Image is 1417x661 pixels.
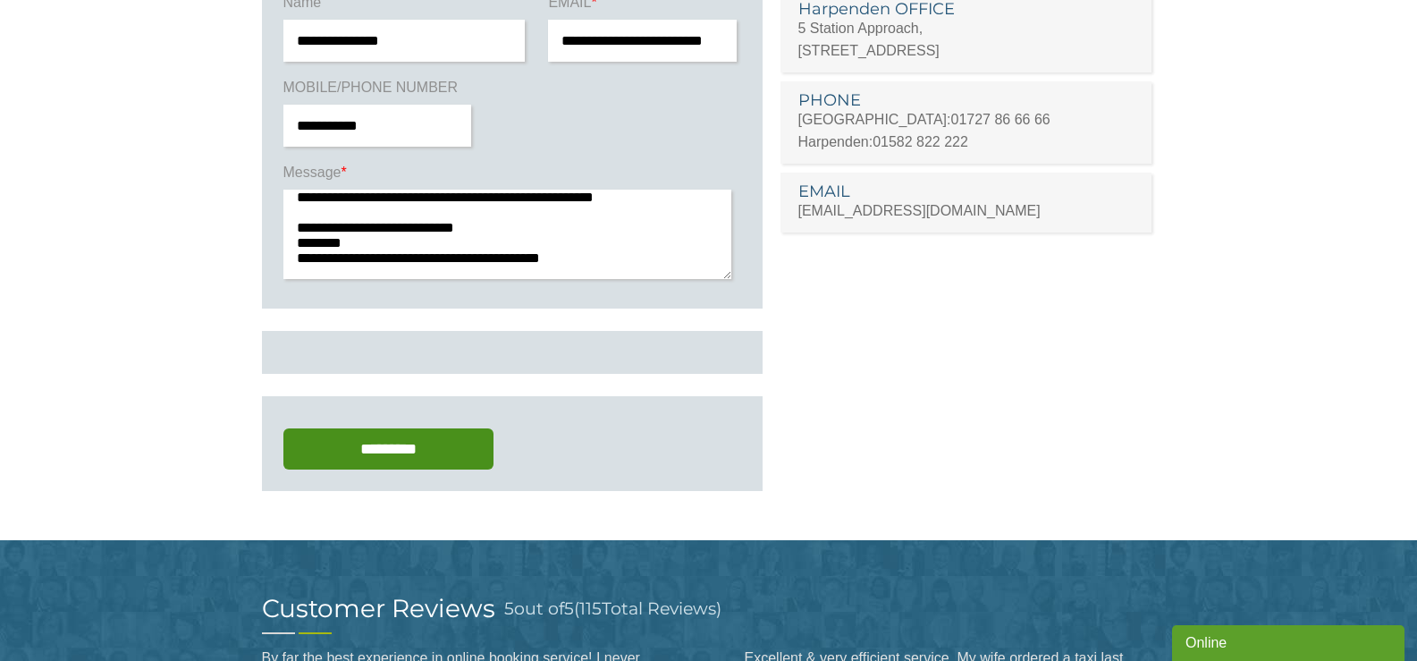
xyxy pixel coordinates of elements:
[504,598,514,619] span: 5
[873,134,968,149] a: 01582 822 222
[283,163,741,190] label: Message
[798,1,1134,17] h3: Harpenden OFFICE
[798,92,1134,108] h3: PHONE
[798,131,1134,153] p: Harpenden:
[798,183,1134,199] h3: EMAIL
[951,112,1050,127] a: 01727 86 66 66
[798,203,1041,218] a: [EMAIL_ADDRESS][DOMAIN_NAME]
[798,17,1134,62] p: 5 Station Approach, [STREET_ADDRESS]
[283,78,476,105] label: MOBILE/PHONE NUMBER
[564,598,574,619] span: 5
[504,596,721,622] h3: out of ( Total Reviews)
[262,596,495,621] h2: Customer Reviews
[579,598,602,619] span: 115
[798,108,1134,131] p: [GEOGRAPHIC_DATA]:
[1172,622,1408,661] iframe: chat widget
